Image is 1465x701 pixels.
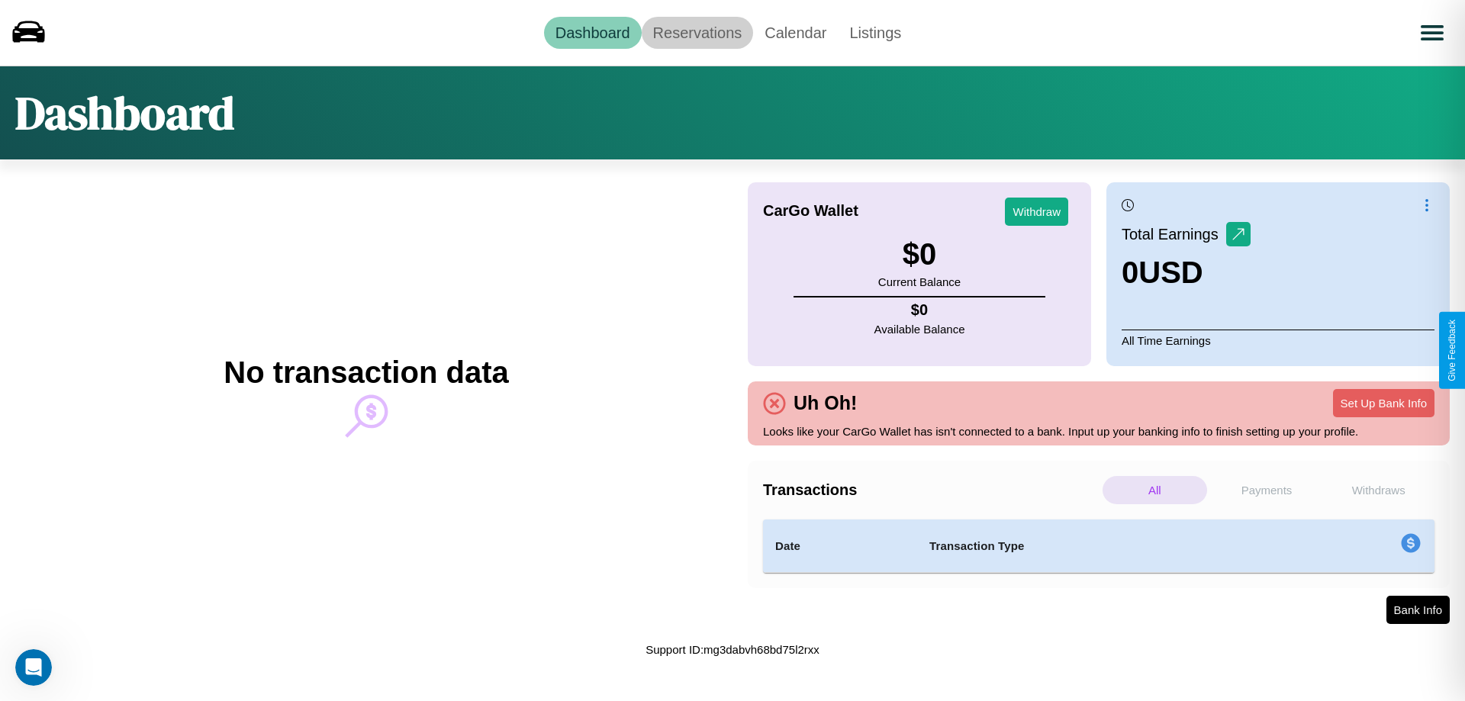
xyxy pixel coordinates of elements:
p: Current Balance [878,272,961,292]
a: Reservations [642,17,754,49]
h4: $ 0 [874,301,965,319]
h4: Transaction Type [929,537,1276,555]
h4: CarGo Wallet [763,202,858,220]
p: All Time Earnings [1122,330,1434,351]
h3: 0 USD [1122,256,1251,290]
p: Looks like your CarGo Wallet has isn't connected to a bank. Input up your banking info to finish ... [763,421,1434,442]
div: Give Feedback [1447,320,1457,381]
a: Dashboard [544,17,642,49]
button: Open menu [1411,11,1454,54]
p: Available Balance [874,319,965,339]
a: Listings [838,17,913,49]
h4: Transactions [763,481,1099,499]
p: Total Earnings [1122,220,1226,248]
h1: Dashboard [15,82,234,144]
p: Withdraws [1326,476,1431,504]
button: Bank Info [1386,596,1450,624]
iframe: Intercom live chat [15,649,52,686]
p: Support ID: mg3dabvh68bd75l2rxx [646,639,819,660]
a: Calendar [753,17,838,49]
h2: No transaction data [224,355,508,390]
button: Withdraw [1005,198,1068,226]
p: Payments [1215,476,1319,504]
h4: Date [775,537,905,555]
button: Set Up Bank Info [1333,389,1434,417]
p: All [1103,476,1207,504]
table: simple table [763,519,1434,573]
h4: Uh Oh! [786,392,865,414]
h3: $ 0 [878,237,961,272]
